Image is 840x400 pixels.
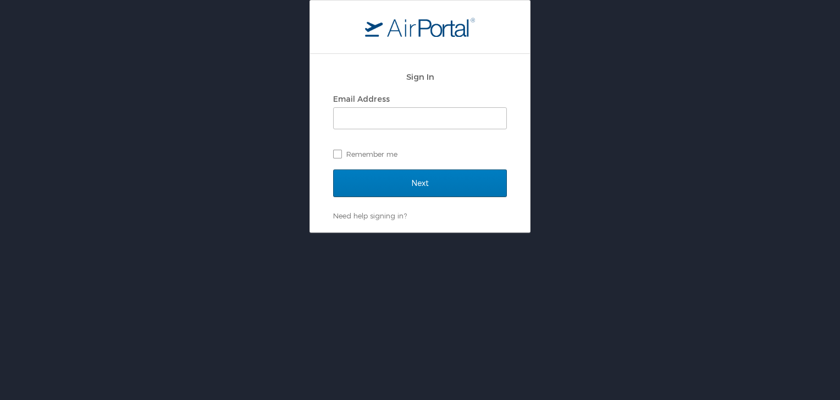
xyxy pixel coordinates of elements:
[333,169,507,197] input: Next
[333,146,507,162] label: Remember me
[333,70,507,83] h2: Sign In
[333,94,390,103] label: Email Address
[365,17,475,37] img: logo
[333,211,407,220] a: Need help signing in?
